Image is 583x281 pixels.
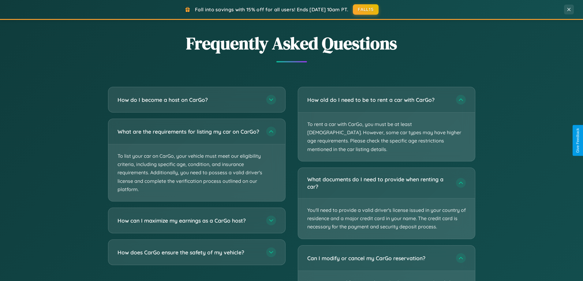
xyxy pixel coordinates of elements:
p: To rent a car with CarGo, you must be at least [DEMOGRAPHIC_DATA]. However, some car types may ha... [298,113,475,161]
p: You'll need to provide a valid driver's license issued in your country of residence and a major c... [298,198,475,239]
h3: How do I become a host on CarGo? [118,96,260,104]
p: To list your car on CarGo, your vehicle must meet our eligibility criteria, including specific ag... [108,144,285,201]
h3: What documents do I need to provide when renting a car? [307,176,450,190]
h3: Can I modify or cancel my CarGo reservation? [307,254,450,262]
button: FALL15 [353,4,379,15]
div: Give Feedback [576,128,580,153]
h2: Frequently Asked Questions [108,31,475,55]
h3: How old do I need to be to rent a car with CarGo? [307,96,450,104]
h3: How can I maximize my earnings as a CarGo host? [118,217,260,224]
span: Fall into savings with 15% off for all users! Ends [DATE] 10am PT. [195,6,348,13]
h3: How does CarGo ensure the safety of my vehicle? [118,249,260,256]
h3: What are the requirements for listing my car on CarGo? [118,128,260,135]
